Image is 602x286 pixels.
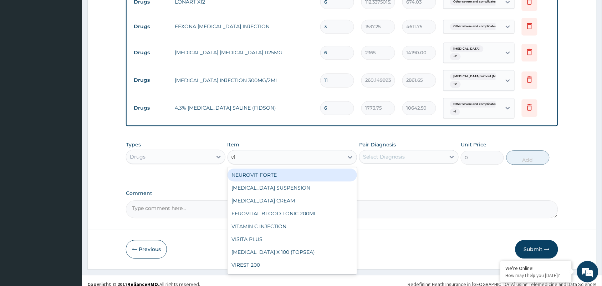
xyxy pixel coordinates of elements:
[450,45,484,52] span: [MEDICAL_DATA]
[171,73,317,87] td: [MEDICAL_DATA] INJECTION 300MG/2ML
[506,150,550,165] button: Add
[130,74,171,87] td: Drugs
[359,141,396,148] label: Pair Diagnosis
[117,4,134,21] div: Minimize live chat window
[171,45,317,60] td: [MEDICAL_DATA] [MEDICAL_DATA] 1125MG
[228,141,240,148] label: Item
[450,81,461,88] span: + 2
[4,195,136,220] textarea: Type your message and hit 'Enter'
[126,190,558,196] label: Comment
[461,141,486,148] label: Unit Price
[450,101,506,108] span: Other severe and complicated P...
[228,169,357,181] div: NEUROVIT FORTE
[13,36,29,54] img: d_794563401_company_1708531726252_794563401
[228,233,357,246] div: VISITA PLUS
[450,108,460,115] span: + 1
[41,90,98,162] span: We're online!
[228,246,357,259] div: [MEDICAL_DATA] X 100 (TOPSEA)
[506,272,566,279] p: How may I help you today?
[228,181,357,194] div: [MEDICAL_DATA] SUSPENSION
[228,207,357,220] div: FEROVITAL BLOOD TONIC 200ML
[450,53,461,60] span: + 2
[228,220,357,233] div: VITAMIN C INJECTION
[130,46,171,59] td: Drugs
[228,259,357,271] div: VIREST 200
[506,265,566,271] div: We're Online!
[450,73,522,80] span: [MEDICAL_DATA] without [MEDICAL_DATA]
[126,240,167,259] button: Previous
[171,101,317,115] td: 4.3% [MEDICAL_DATA] SALINE (FIDSON)
[363,153,405,160] div: Select Diagnosis
[130,153,146,160] div: Drugs
[130,20,171,33] td: Drugs
[228,194,357,207] div: [MEDICAL_DATA] CREAM
[130,101,171,115] td: Drugs
[37,40,120,49] div: Chat with us now
[515,240,558,259] button: Submit
[126,142,141,148] label: Types
[171,19,317,34] td: FEXONA [MEDICAL_DATA] INJECTION
[450,23,506,30] span: Other severe and complicated P...
[228,271,357,284] div: VIREST 400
